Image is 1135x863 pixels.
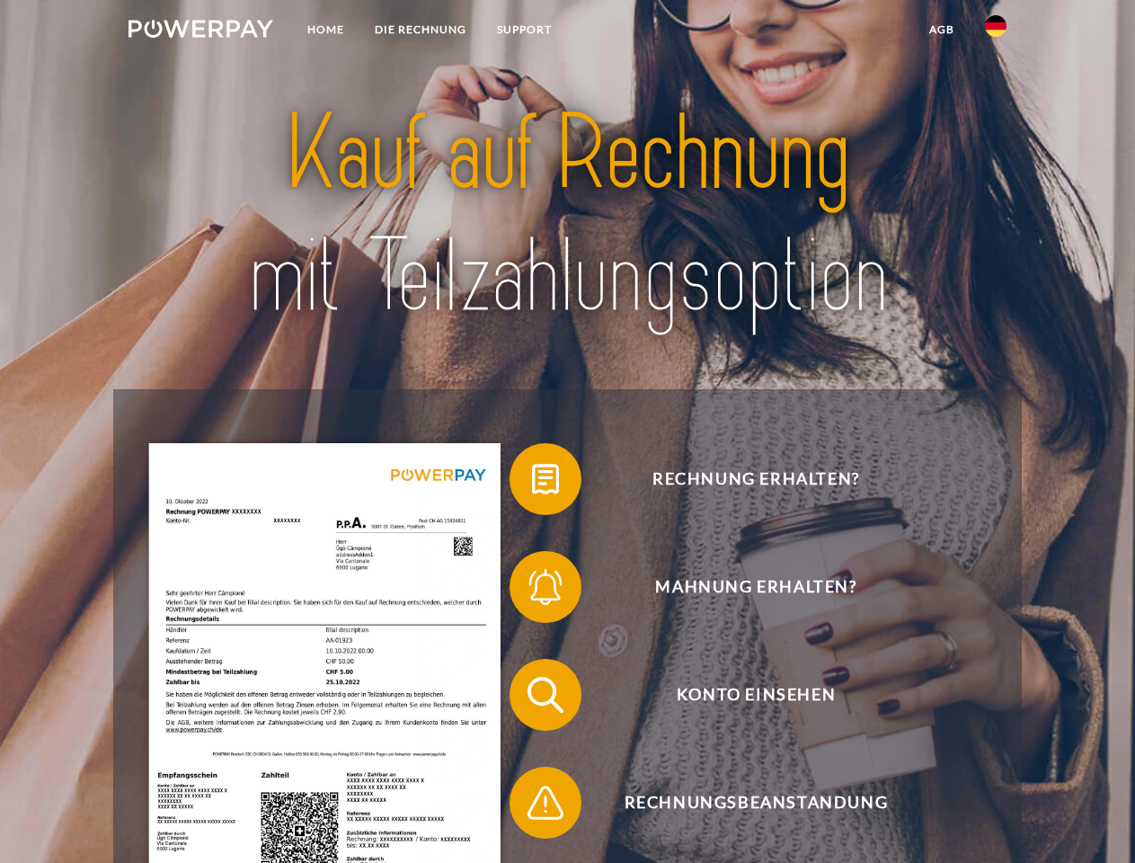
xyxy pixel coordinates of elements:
a: Home [292,13,359,46]
img: title-powerpay_de.svg [172,86,963,344]
button: Rechnung erhalten? [510,443,977,515]
button: Konto einsehen [510,659,977,731]
span: Rechnungsbeanstandung [536,767,976,839]
img: qb_search.svg [523,672,568,717]
button: Mahnung erhalten? [510,551,977,623]
button: Rechnungsbeanstandung [510,767,977,839]
img: logo-powerpay-white.svg [129,20,273,38]
span: Rechnung erhalten? [536,443,976,515]
a: agb [914,13,970,46]
a: DIE RECHNUNG [359,13,482,46]
span: Mahnung erhalten? [536,551,976,623]
img: de [985,15,1006,37]
img: qb_warning.svg [523,780,568,825]
span: Konto einsehen [536,659,976,731]
img: qb_bell.svg [523,565,568,609]
img: qb_bill.svg [523,457,568,502]
a: SUPPORT [482,13,567,46]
